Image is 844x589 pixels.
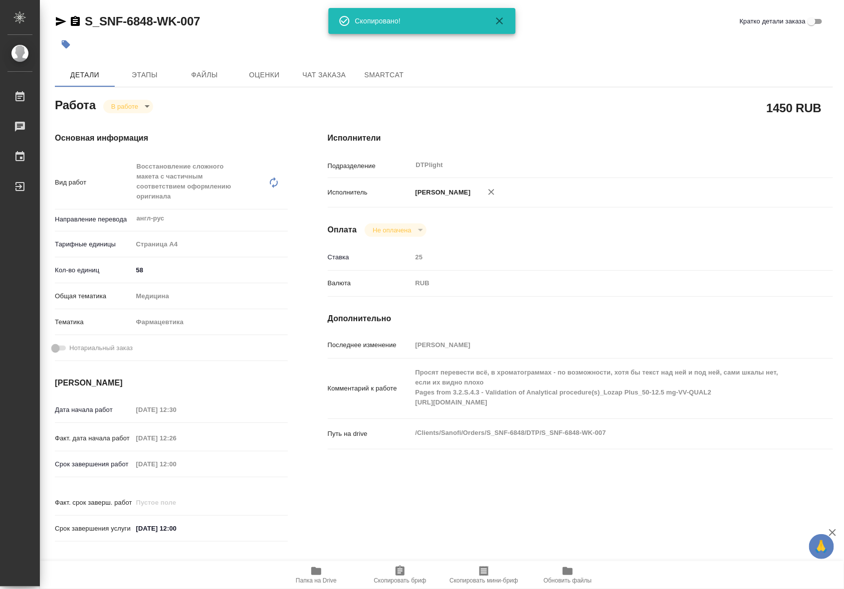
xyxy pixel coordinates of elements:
span: Оценки [240,69,288,81]
input: Пустое поле [412,338,791,352]
button: Скопировать бриф [358,561,442,589]
h4: Оплата [328,224,357,236]
input: Пустое поле [133,402,220,417]
div: Скопировано! [355,16,480,26]
span: Этапы [121,69,169,81]
p: Направление перевода [55,214,133,224]
span: Детали [61,69,109,81]
span: Папка на Drive [296,577,337,584]
div: RUB [412,275,791,292]
button: 🙏 [809,534,834,559]
div: Фармацевтика [133,314,288,331]
p: [PERSON_NAME] [412,188,471,197]
p: Тарифные единицы [55,239,133,249]
p: Ставка [328,252,412,262]
p: Факт. срок заверш. работ [55,498,133,508]
button: Скопировать ссылку для ЯМессенджера [55,15,67,27]
p: Последнее изменение [328,340,412,350]
p: Общая тематика [55,291,133,301]
p: Факт. дата начала работ [55,433,133,443]
span: Кратко детали заказа [740,16,806,26]
h4: Дополнительно [328,313,833,325]
a: S_SNF-6848-WK-007 [85,14,200,28]
p: Срок завершения работ [55,459,133,469]
p: Подразделение [328,161,412,171]
button: Не оплачена [370,226,414,234]
span: Нотариальный заказ [69,343,133,353]
span: Скопировать мини-бриф [449,577,518,584]
p: Срок завершения услуги [55,524,133,534]
h2: 1450 RUB [767,99,822,116]
input: Пустое поле [133,457,220,471]
p: Комментарий к работе [328,384,412,393]
span: Чат заказа [300,69,348,81]
textarea: Просят перевести всё, в хроматограммах - по возможности, хотя бы текст над ней и под ней, сами шк... [412,364,791,411]
button: Скопировать мини-бриф [442,561,526,589]
button: Скопировать ссылку [69,15,81,27]
p: Дата начала работ [55,405,133,415]
div: В работе [103,100,153,113]
p: Исполнитель [328,188,412,197]
span: Файлы [181,69,228,81]
button: Обновить файлы [526,561,610,589]
input: ✎ Введи что-нибудь [133,521,220,536]
button: Добавить тэг [55,33,77,55]
button: Папка на Drive [274,561,358,589]
button: Удалить исполнителя [480,181,502,203]
input: ✎ Введи что-нибудь [133,263,288,277]
h4: Основная информация [55,132,288,144]
button: Закрыть [488,15,512,27]
div: В работе [365,223,426,237]
span: Обновить файлы [544,577,592,584]
h4: Исполнители [328,132,833,144]
button: В работе [108,102,141,111]
p: Путь на drive [328,429,412,439]
p: Тематика [55,317,133,327]
textarea: /Clients/Sanofi/Orders/S_SNF-6848/DTP/S_SNF-6848-WK-007 [412,424,791,441]
span: SmartCat [360,69,408,81]
p: Кол-во единиц [55,265,133,275]
div: Страница А4 [133,236,288,253]
input: Пустое поле [133,431,220,445]
p: Вид работ [55,178,133,188]
div: Медицина [133,288,288,305]
span: Скопировать бриф [374,577,426,584]
input: Пустое поле [412,250,791,264]
p: Валюта [328,278,412,288]
span: 🙏 [813,536,830,557]
input: Пустое поле [133,495,220,510]
h4: [PERSON_NAME] [55,377,288,389]
h2: Работа [55,95,96,113]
